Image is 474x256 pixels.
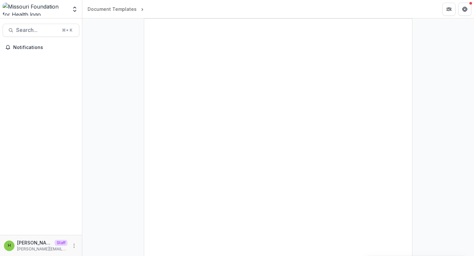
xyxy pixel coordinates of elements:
button: Notifications [3,42,79,53]
button: Get Help [458,3,471,16]
button: Search... [3,24,79,37]
img: Missouri Foundation for Health logo [3,3,67,16]
div: Document Templates [88,6,137,13]
nav: breadcrumb [85,4,150,14]
div: Himanshu [8,243,11,248]
button: More [70,242,78,250]
span: Search... [16,27,58,33]
p: [PERSON_NAME] [17,239,52,246]
a: Document Templates [85,4,139,14]
div: ⌘ + K [61,27,74,34]
button: Partners [442,3,456,16]
p: [PERSON_NAME][EMAIL_ADDRESS][DOMAIN_NAME] [17,246,67,252]
button: Open entity switcher [70,3,79,16]
p: Staff [55,240,67,246]
span: Notifications [13,45,77,50]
